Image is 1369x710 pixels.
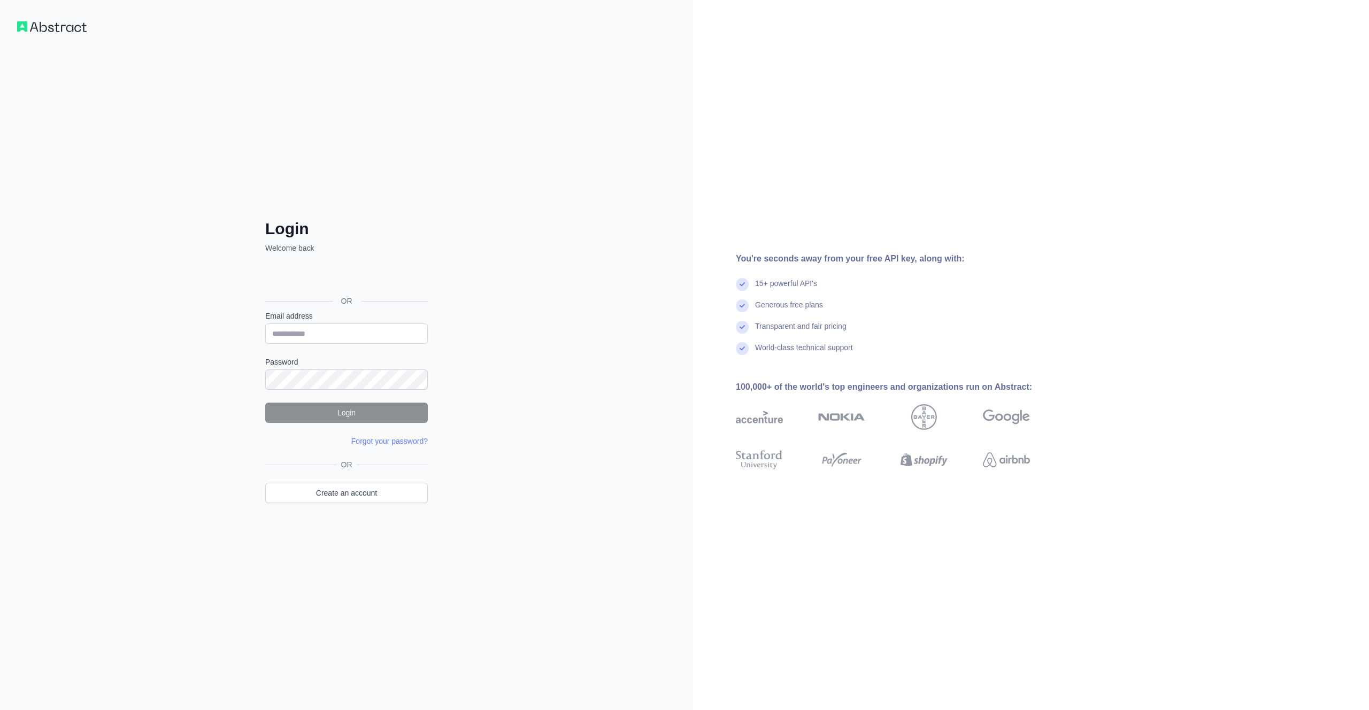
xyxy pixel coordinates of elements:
div: Generous free plans [755,299,823,321]
img: accenture [736,404,783,430]
img: check mark [736,342,749,355]
a: Forgot your password? [351,437,428,445]
div: World-class technical support [755,342,853,364]
img: airbnb [983,448,1030,472]
h2: Login [265,219,428,238]
span: OR [337,459,357,470]
div: You're seconds away from your free API key, along with: [736,252,1064,265]
img: google [983,404,1030,430]
img: check mark [736,321,749,334]
img: bayer [911,404,937,430]
div: Transparent and fair pricing [755,321,847,342]
div: 100,000+ of the world's top engineers and organizations run on Abstract: [736,381,1064,393]
img: Workflow [17,21,87,32]
span: OR [333,296,361,306]
img: nokia [818,404,865,430]
label: Email address [265,311,428,321]
button: Login [265,403,428,423]
iframe: Sign in with Google Button [260,265,431,289]
img: check mark [736,299,749,312]
img: check mark [736,278,749,291]
div: 15+ powerful API's [755,278,817,299]
a: Create an account [265,483,428,503]
p: Welcome back [265,243,428,253]
img: shopify [901,448,948,472]
label: Password [265,357,428,367]
img: payoneer [818,448,865,472]
img: stanford university [736,448,783,472]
